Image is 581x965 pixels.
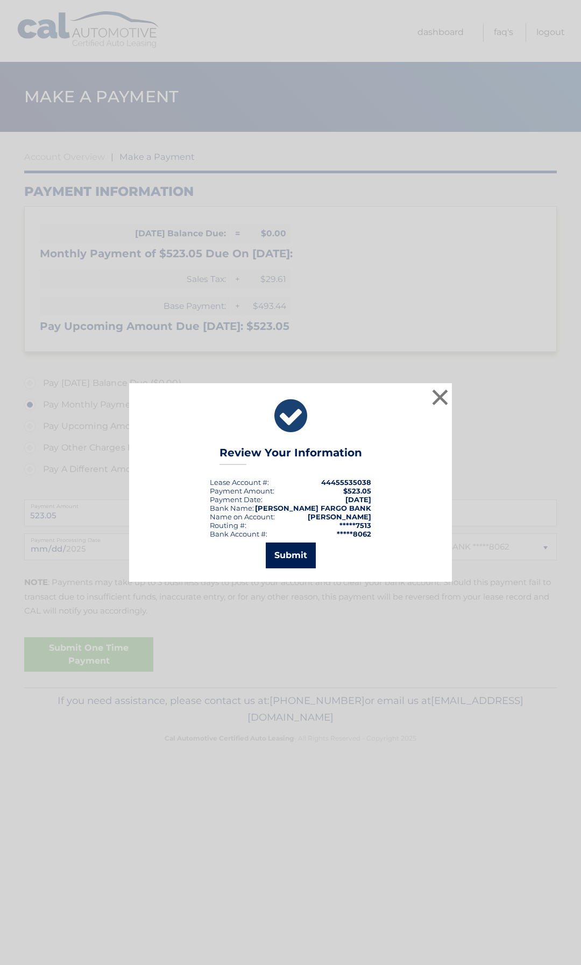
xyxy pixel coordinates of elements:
[210,495,261,504] span: Payment Date
[210,530,267,538] div: Bank Account #:
[210,504,254,512] div: Bank Name:
[210,495,263,504] div: :
[345,495,371,504] span: [DATE]
[266,543,316,568] button: Submit
[210,487,274,495] div: Payment Amount:
[210,478,269,487] div: Lease Account #:
[321,478,371,487] strong: 44455535038
[255,504,371,512] strong: [PERSON_NAME] FARGO BANK
[429,386,451,408] button: ×
[210,512,275,521] div: Name on Account:
[219,446,362,465] h3: Review Your Information
[343,487,371,495] span: $523.05
[210,521,246,530] div: Routing #:
[308,512,371,521] strong: [PERSON_NAME]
